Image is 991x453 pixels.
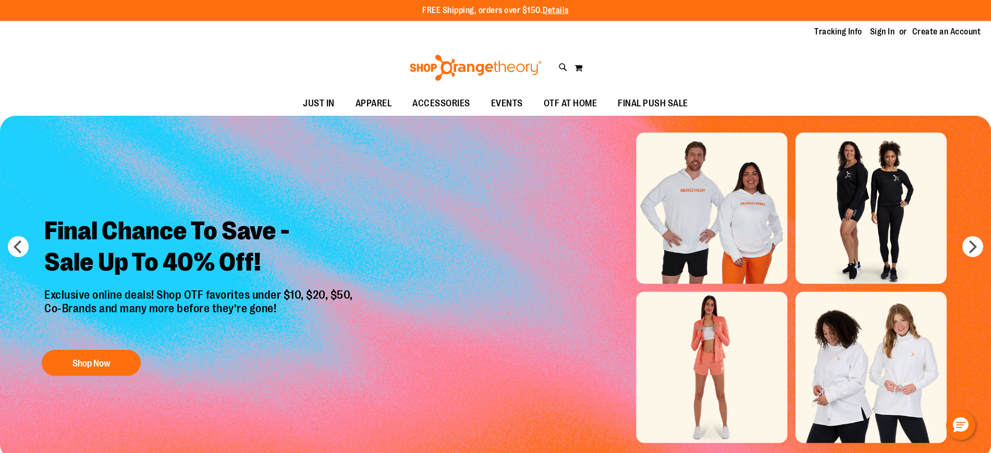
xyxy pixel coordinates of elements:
[8,236,29,257] button: prev
[962,236,983,257] button: next
[946,411,975,440] button: Hello, have a question? Let’s chat.
[292,92,345,116] a: JUST IN
[543,6,569,15] a: Details
[491,92,523,115] span: EVENTS
[36,288,363,339] p: Exclusive online deals! Shop OTF favorites under $10, $20, $50, Co-Brands and many more before th...
[408,55,543,81] img: Shop Orangetheory
[402,92,481,116] a: ACCESSORIES
[303,92,335,115] span: JUST IN
[422,5,569,17] p: FREE Shipping, orders over $150.
[481,92,533,116] a: EVENTS
[42,350,141,376] button: Shop Now
[36,207,363,288] h2: Final Chance To Save - Sale Up To 40% Off!
[618,92,688,115] span: FINAL PUSH SALE
[345,92,402,116] a: APPAREL
[870,26,895,38] a: Sign In
[607,92,699,116] a: FINAL PUSH SALE
[412,92,470,115] span: ACCESSORIES
[356,92,392,115] span: APPAREL
[814,26,862,38] a: Tracking Info
[36,207,363,381] a: Final Chance To Save -Sale Up To 40% Off! Exclusive online deals! Shop OTF favorites under $10, $...
[912,26,981,38] a: Create an Account
[533,92,608,116] a: OTF AT HOME
[544,92,597,115] span: OTF AT HOME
